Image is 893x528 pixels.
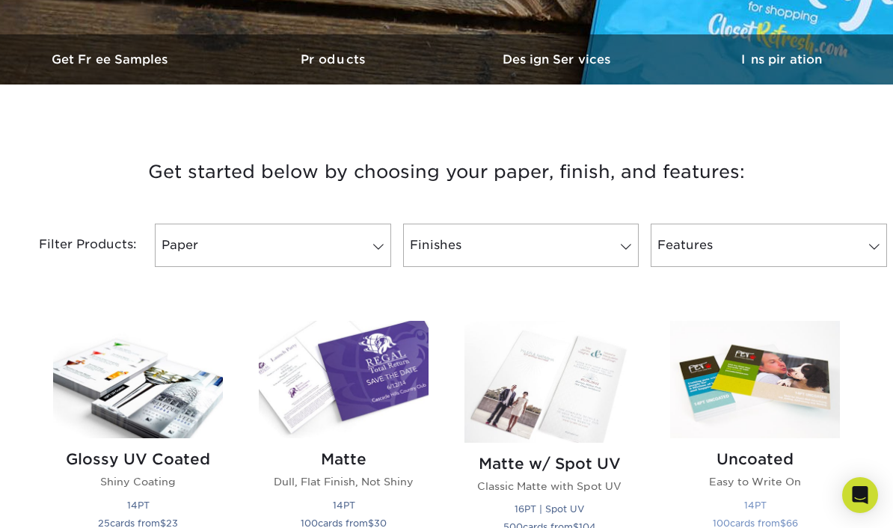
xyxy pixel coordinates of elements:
h3: Design Services [446,52,670,67]
p: Shiny Coating [53,474,223,489]
a: Products [224,34,447,85]
h2: Glossy UV Coated [53,450,223,468]
p: Dull, Flat Finish, Not Shiny [259,474,429,489]
h2: Matte w/ Spot UV [464,455,634,473]
h2: Matte [259,450,429,468]
img: Glossy UV Coated Postcards [53,321,223,438]
h3: Get started below by choosing your paper, finish, and features: [11,138,882,206]
p: Easy to Write On [670,474,840,489]
img: Matte w/ Spot UV Postcards [464,321,634,442]
small: 16PT | Spot UV [515,503,584,515]
h2: Uncoated [670,450,840,468]
img: Matte Postcards [259,321,429,438]
div: Open Intercom Messenger [842,477,878,513]
small: 14PT [127,500,150,511]
img: Uncoated Postcards [670,321,840,438]
a: Design Services [446,34,670,85]
h3: Products [224,52,447,67]
a: Features [651,224,887,267]
small: 14PT [744,500,767,511]
a: Finishes [403,224,639,267]
a: Paper [155,224,391,267]
small: 14PT [333,500,355,511]
p: Classic Matte with Spot UV [464,479,634,494]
